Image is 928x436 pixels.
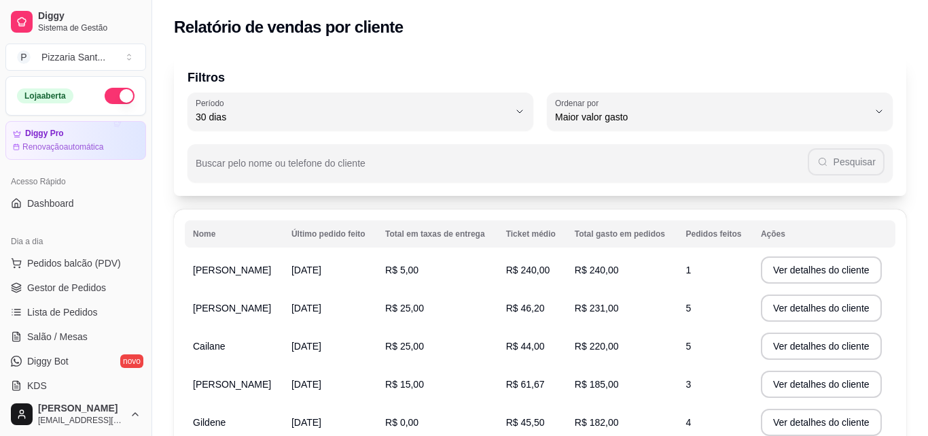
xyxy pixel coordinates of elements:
[547,93,893,131] button: Ordenar porMaior valor gasto
[385,341,424,352] span: R$ 25,00
[105,88,135,104] button: Alterar Status
[506,303,545,314] span: R$ 46,20
[678,220,753,248] th: Pedidos feitos
[5,192,146,214] a: Dashboard
[196,162,808,175] input: Buscar pelo nome ou telefone do cliente
[193,341,225,352] span: Cailane
[27,379,47,392] span: KDS
[291,379,321,390] span: [DATE]
[385,417,418,428] span: R$ 0,00
[196,97,228,109] label: Período
[506,341,545,352] span: R$ 44,00
[761,333,882,360] button: Ver detalhes do cliente
[22,141,103,152] article: Renovação automática
[686,417,692,428] span: 4
[761,256,882,284] button: Ver detalhes do cliente
[17,50,31,64] span: P
[753,220,895,248] th: Ações
[5,350,146,372] a: Diggy Botnovo
[555,110,868,124] span: Maior valor gasto
[575,341,619,352] span: R$ 220,00
[5,326,146,348] a: Salão / Mesas
[567,220,678,248] th: Total gasto em pedidos
[38,10,141,22] span: Diggy
[686,265,692,275] span: 1
[686,303,692,314] span: 5
[17,88,73,103] div: Loja aberta
[498,220,567,248] th: Ticket médio
[291,265,321,275] span: [DATE]
[5,277,146,299] a: Gestor de Pedidos
[686,379,692,390] span: 3
[575,303,619,314] span: R$ 231,00
[27,354,69,368] span: Diggy Bot
[506,265,550,275] span: R$ 240,00
[174,16,404,38] h2: Relatório de vendas por cliente
[506,417,545,428] span: R$ 45,50
[5,171,146,192] div: Acesso Rápido
[506,379,545,390] span: R$ 61,67
[5,5,146,38] a: DiggySistema de Gestão
[27,281,106,295] span: Gestor de Pedidos
[196,110,509,124] span: 30 dias
[5,301,146,323] a: Lista de Pedidos
[38,403,124,415] span: [PERSON_NAME]
[761,295,882,322] button: Ver detalhes do cliente
[291,303,321,314] span: [DATE]
[377,220,498,248] th: Total em taxas de entrega
[5,121,146,160] a: Diggy ProRenovaçãoautomática
[5,252,146,274] button: Pedidos balcão (PDV)
[193,417,226,428] span: Gildene
[5,375,146,397] a: KDS
[5,231,146,252] div: Dia a dia
[761,371,882,398] button: Ver detalhes do cliente
[555,97,603,109] label: Ordenar por
[385,303,424,314] span: R$ 25,00
[193,379,271,390] span: [PERSON_NAME]
[27,330,88,343] span: Salão / Mesas
[575,265,619,275] span: R$ 240,00
[5,44,146,71] button: Select a team
[27,197,74,210] span: Dashboard
[41,50,105,64] div: Pizzaria Sant ...
[188,68,893,87] p: Filtros
[188,93,533,131] button: Período30 dias
[27,256,121,270] span: Pedidos balcão (PDV)
[185,220,283,248] th: Nome
[686,341,692,352] span: 5
[575,379,619,390] span: R$ 185,00
[575,417,619,428] span: R$ 182,00
[27,305,98,319] span: Lista de Pedidos
[38,22,141,33] span: Sistema de Gestão
[25,129,64,139] article: Diggy Pro
[761,409,882,436] button: Ver detalhes do cliente
[385,379,424,390] span: R$ 15,00
[385,265,418,275] span: R$ 5,00
[291,341,321,352] span: [DATE]
[38,415,124,426] span: [EMAIL_ADDRESS][DOMAIN_NAME]
[193,265,271,275] span: [PERSON_NAME]
[5,398,146,431] button: [PERSON_NAME][EMAIL_ADDRESS][DOMAIN_NAME]
[283,220,377,248] th: Último pedido feito
[291,417,321,428] span: [DATE]
[193,303,271,314] span: [PERSON_NAME]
